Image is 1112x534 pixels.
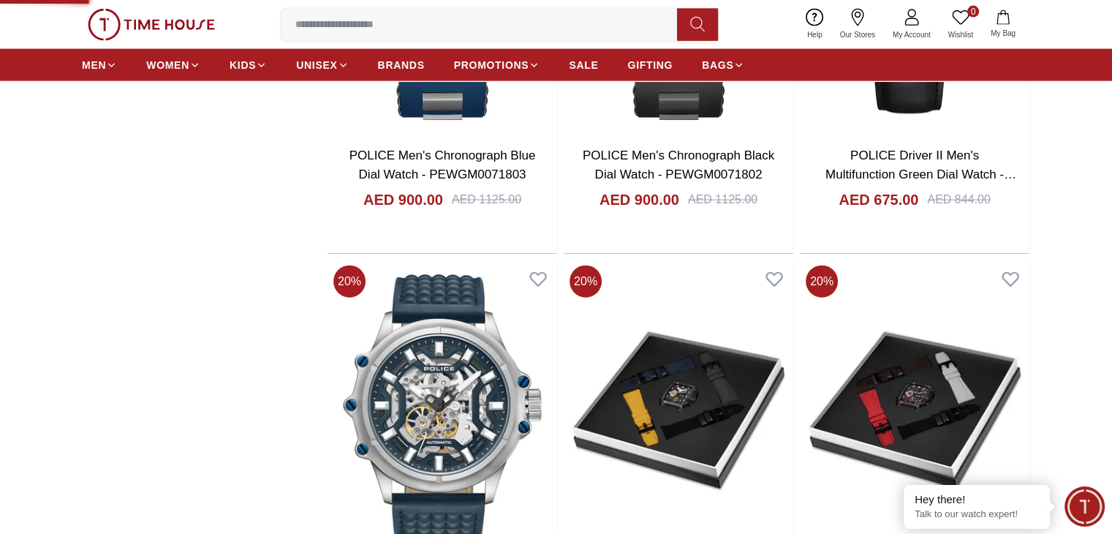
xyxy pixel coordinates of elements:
[363,189,443,210] h4: AED 900.00
[570,266,602,298] span: 20 %
[915,508,1039,521] p: Talk to our watch expert!
[985,28,1021,39] span: My Bag
[806,266,838,298] span: 20 %
[982,7,1024,42] button: My Bag
[798,6,831,43] a: Help
[146,52,200,78] a: WOMEN
[801,29,828,40] span: Help
[296,58,337,72] span: UNISEX
[834,29,881,40] span: Our Stores
[82,58,106,72] span: MEN
[452,191,521,208] div: AED 1125.00
[927,191,990,208] div: AED 844.00
[296,52,348,78] a: UNISEX
[583,148,774,181] a: POLICE Men's Chronograph Black Dial Watch - PEWGM0071802
[688,191,757,208] div: AED 1125.00
[378,58,425,72] span: BRANDS
[454,58,529,72] span: PROMOTIONS
[627,52,673,78] a: GIFTING
[349,148,536,181] a: POLICE Men's Chronograph Blue Dial Watch - PEWGM0071803
[915,492,1039,507] div: Hey there!
[831,6,884,43] a: Our Stores
[839,189,918,210] h4: AED 675.00
[942,29,979,40] span: Wishlist
[378,52,425,78] a: BRANDS
[825,148,1016,200] a: POLICE Driver II Men's Multifunction Green Dial Watch - PEWGF0040201
[454,52,540,78] a: PROMOTIONS
[702,58,733,72] span: BAGS
[1064,486,1105,527] div: Chat Widget
[569,58,598,72] span: SALE
[600,189,679,210] h4: AED 900.00
[230,58,256,72] span: KIDS
[146,58,189,72] span: WOMEN
[939,6,982,43] a: 0Wishlist
[967,6,979,18] span: 0
[88,9,215,41] img: ...
[82,52,117,78] a: MEN
[333,266,366,298] span: 20 %
[702,52,744,78] a: BAGS
[569,52,598,78] a: SALE
[887,29,937,40] span: My Account
[230,52,267,78] a: KIDS
[627,58,673,72] span: GIFTING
